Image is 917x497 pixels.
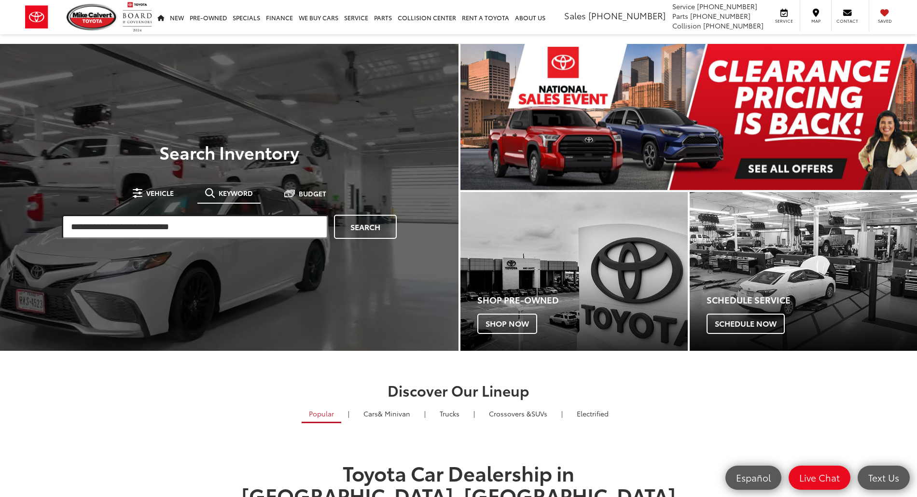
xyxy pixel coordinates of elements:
span: [PHONE_NUMBER] [588,9,666,22]
span: [PHONE_NUMBER] [697,1,757,11]
span: Parts [672,11,688,21]
a: Search [334,215,397,239]
span: & Minivan [378,409,410,418]
span: Español [731,471,776,483]
span: Contact [836,18,858,24]
span: Text Us [863,471,904,483]
span: Budget [299,190,326,197]
h4: Schedule Service [707,295,917,305]
h3: Search Inventory [41,142,418,162]
li: | [422,409,428,418]
span: Keyword [219,190,253,196]
span: Service [672,1,695,11]
div: Toyota [460,192,688,351]
section: Carousel section with vehicle pictures - may contain disclaimers. [460,44,917,190]
a: Trucks [432,405,467,422]
span: Live Chat [794,471,845,483]
a: Cars [356,405,417,422]
img: Clearance Pricing Is Back [460,44,917,190]
a: Shop Pre-Owned Shop Now [460,192,688,351]
div: carousel slide number 1 of 1 [460,44,917,190]
span: Crossovers & [489,409,531,418]
a: Español [725,466,781,490]
span: [PHONE_NUMBER] [703,21,764,30]
h2: Discover Our Lineup [118,382,799,398]
span: Collision [672,21,701,30]
a: Electrified [570,405,616,422]
span: Shop Now [477,314,537,334]
a: SUVs [482,405,555,422]
li: | [346,409,352,418]
span: Sales [564,9,586,22]
span: Map [805,18,826,24]
span: Service [773,18,795,24]
a: Text Us [858,466,910,490]
li: | [471,409,477,418]
a: Schedule Service Schedule Now [690,192,917,351]
span: Saved [874,18,895,24]
a: Popular [302,405,341,423]
a: Live Chat [789,466,850,490]
span: Schedule Now [707,314,785,334]
div: Toyota [690,192,917,351]
img: Mike Calvert Toyota [67,4,118,30]
li: | [559,409,565,418]
span: Vehicle [146,190,174,196]
span: [PHONE_NUMBER] [690,11,750,21]
h4: Shop Pre-Owned [477,295,688,305]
